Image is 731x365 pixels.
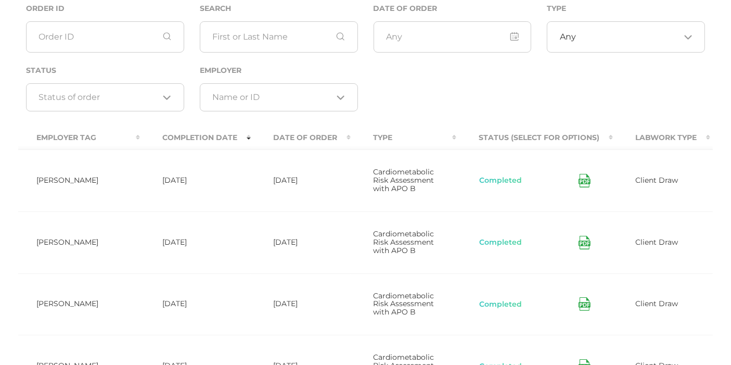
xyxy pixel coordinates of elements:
[374,4,438,13] label: Date of Order
[200,66,241,75] label: Employer
[14,126,140,149] th: Employer Tag : activate to sort column ascending
[373,229,434,255] span: Cardiometabolic Risk Assessment with APO B
[456,126,613,149] th: Status (Select for Options) : activate to sort column ascending
[212,92,332,103] input: Search for option
[26,4,65,13] label: Order ID
[373,291,434,317] span: Cardiometabolic Risk Assessment with APO B
[200,83,358,111] div: Search for option
[140,126,251,149] th: Completion Date : activate to sort column ascending
[479,175,522,186] button: Completed
[635,237,678,247] span: Client Draw
[14,211,140,273] td: [PERSON_NAME]
[351,126,456,149] th: Type : activate to sort column ascending
[140,211,251,273] td: [DATE]
[374,21,532,53] input: Any
[613,126,710,149] th: Labwork Type : activate to sort column ascending
[200,4,231,13] label: Search
[479,237,522,248] button: Completed
[140,149,251,211] td: [DATE]
[251,211,351,273] td: [DATE]
[635,175,678,185] span: Client Draw
[251,126,351,149] th: Date Of Order : activate to sort column ascending
[251,273,351,335] td: [DATE]
[576,32,680,42] input: Search for option
[560,32,576,42] span: Any
[26,66,56,75] label: Status
[373,167,434,193] span: Cardiometabolic Risk Assessment with APO B
[39,92,159,103] input: Search for option
[14,149,140,211] td: [PERSON_NAME]
[26,83,184,111] div: Search for option
[479,299,522,310] button: Completed
[547,21,705,53] div: Search for option
[140,273,251,335] td: [DATE]
[251,149,351,211] td: [DATE]
[14,273,140,335] td: [PERSON_NAME]
[547,4,566,13] label: Type
[200,21,358,53] input: First or Last Name
[26,21,184,53] input: Order ID
[635,299,678,308] span: Client Draw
